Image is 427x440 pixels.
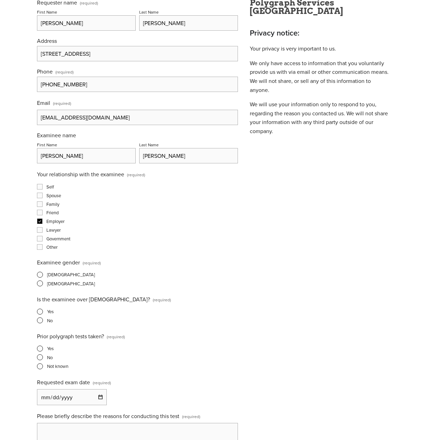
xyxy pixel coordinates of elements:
span: (required) [55,70,74,74]
span: No [47,354,53,361]
span: No [47,317,53,324]
span: Please briefly describe the reasons for conducting this test [37,412,179,420]
span: (required) [80,1,98,5]
span: Examinee name [37,131,76,139]
span: Lawyer [46,227,61,233]
span: [DEMOGRAPHIC_DATA] [47,271,95,278]
span: Friend [46,209,59,216]
span: (required) [182,411,200,422]
input: Self [37,184,43,190]
span: Requested exam date [37,378,90,386]
span: (required) [107,332,125,342]
span: Other [46,244,58,250]
input: Employer [37,218,43,224]
p: We only have access to information that you voluntarily provide us with via email or other commun... [250,59,390,94]
span: Government [46,236,70,242]
span: Prior polygraph tests taken? [37,332,104,340]
span: Spouse [46,192,61,199]
input: Government [37,236,43,241]
span: Not known [47,363,68,369]
div: First Name [37,142,57,148]
span: Email [37,99,50,107]
div: Last Name [139,9,159,15]
input: Spouse [37,193,43,198]
span: [DEMOGRAPHIC_DATA] [47,280,95,287]
input: Family [37,201,43,207]
span: Family [46,201,59,207]
input: Lawyer [37,227,43,233]
span: Yes [47,308,54,315]
p: We will use your information only to respond to you, regarding the reason you contacted us. We wi... [250,100,390,136]
div: First Name [37,9,57,15]
p: Your privacy is very important to us. [250,44,390,53]
div: Last Name [139,142,159,148]
span: Address [37,37,57,45]
span: (required) [83,258,101,268]
span: Phone [37,68,53,75]
span: Is the examinee over [DEMOGRAPHIC_DATA]? [37,295,150,303]
input: Friend [37,210,43,215]
span: (required) [153,295,171,305]
h3: Privacy notice: [250,27,390,39]
span: (required) [127,170,145,180]
span: Self [46,184,54,190]
span: Yes [47,345,54,352]
span: (required) [53,98,71,108]
span: Employer [46,218,65,224]
input: Other [37,244,43,250]
span: Your relationship with the examinee [37,170,124,178]
span: Examinee gender [37,258,80,266]
span: (required) [93,378,111,388]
